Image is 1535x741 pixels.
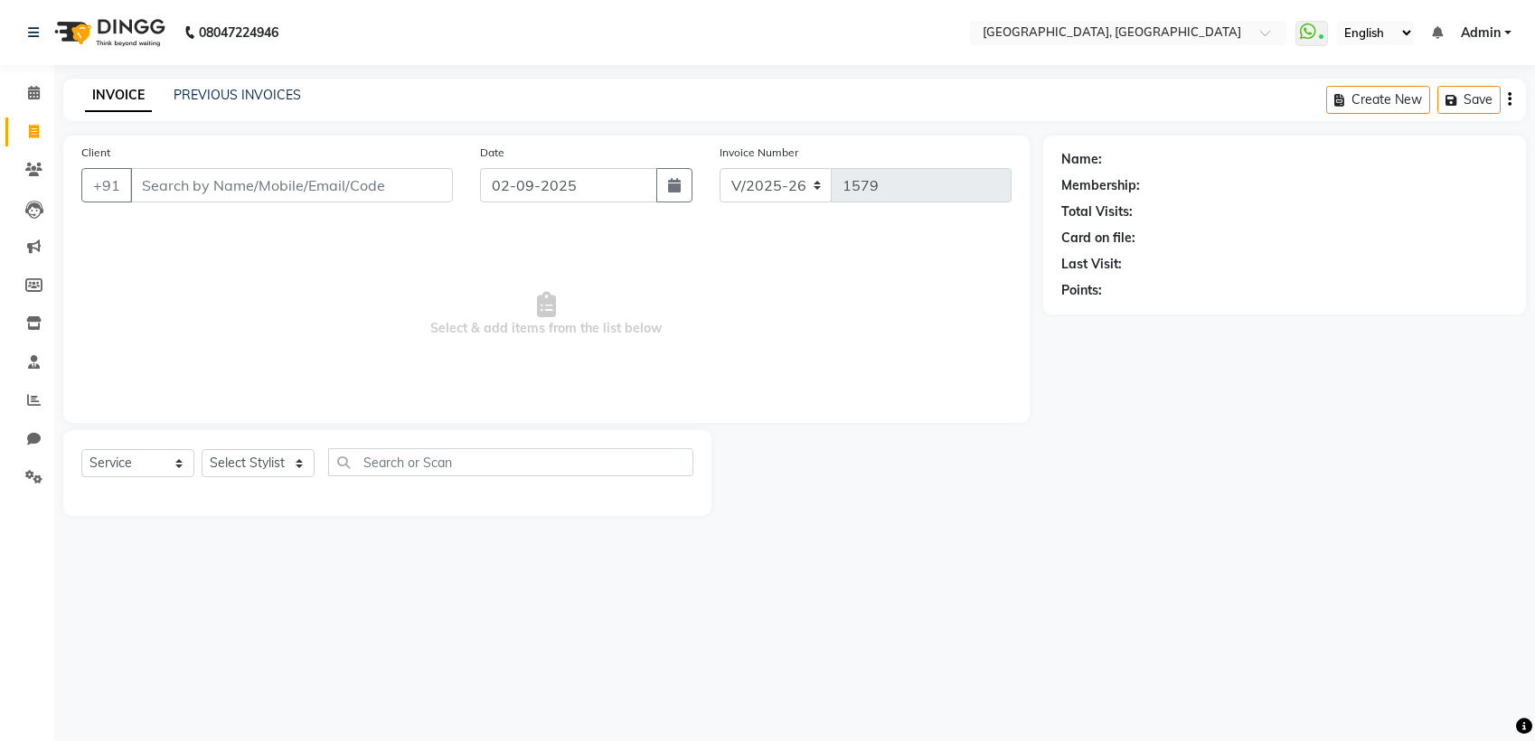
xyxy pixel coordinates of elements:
[1061,202,1133,221] div: Total Visits:
[1437,86,1501,114] button: Save
[1461,23,1501,42] span: Admin
[480,145,504,161] label: Date
[1061,229,1135,248] div: Card on file:
[85,80,152,112] a: INVOICE
[328,448,693,476] input: Search or Scan
[130,168,453,202] input: Search by Name/Mobile/Email/Code
[199,7,278,58] b: 08047224946
[46,7,170,58] img: logo
[81,168,132,202] button: +91
[1326,86,1430,114] button: Create New
[81,145,110,161] label: Client
[1061,255,1122,274] div: Last Visit:
[81,224,1012,405] span: Select & add items from the list below
[1061,150,1102,169] div: Name:
[1061,281,1102,300] div: Points:
[174,87,301,103] a: PREVIOUS INVOICES
[1061,176,1140,195] div: Membership:
[720,145,798,161] label: Invoice Number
